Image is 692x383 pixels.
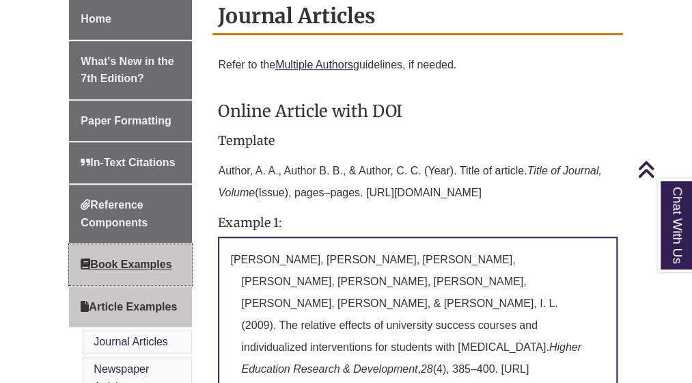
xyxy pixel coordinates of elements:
h4: Template [218,134,617,148]
h4: Example 1: [218,216,617,230]
a: Multiple Authors [275,59,353,70]
a: Article Examples [69,287,192,328]
em: 28 [421,363,433,375]
a: Book Examples [69,244,192,285]
em: Title of Journal, Volume [218,165,601,198]
a: Reference Components [69,185,192,243]
span: Book Examples [81,259,171,270]
a: In-Text Citations [69,142,192,183]
span: Reference Components [81,199,148,228]
p: Author, A. A., Author B. B., & Author, C. C. (Year). Title of article. (Issue), pages–pages. [URL... [218,155,617,209]
h3: Online Article with DOI [218,95,617,127]
span: Paper Formatting [81,115,171,127]
a: Back to Top [637,160,689,179]
p: Refer to the guidelines, if needed. [218,49,617,81]
a: What's New in the 7th Edition? [69,41,192,99]
span: Home [81,13,111,25]
span: Article Examples [81,301,177,313]
span: What's New in the 7th Edition? [81,55,174,85]
em: Higher Education Research & Development [241,341,581,375]
span: In-Text Citations [81,157,175,168]
a: Journal Articles [94,336,168,347]
a: Paper Formatting [69,101,192,142]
